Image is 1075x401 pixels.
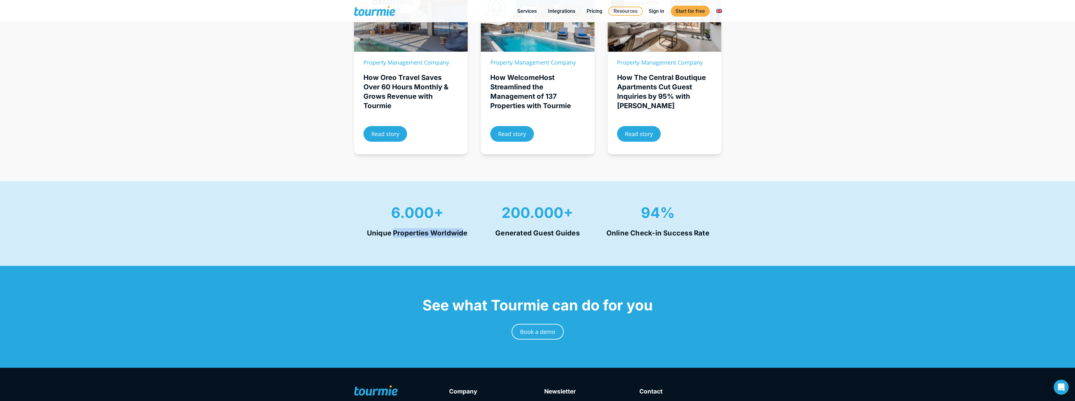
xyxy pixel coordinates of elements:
[363,73,458,110] div: How Oreo Travel Saves Over 60 Hours Monthly & Grows Revenue with Tourmie
[641,204,675,221] span: 94%
[671,6,710,17] a: Start for free
[490,73,585,110] div: How WelcomeHost Streamlined the Management of 137 Properties with Tourmie
[495,229,580,237] strong: Generated Guest Guides
[644,7,669,15] a: Sign in
[490,126,534,142] a: Read story
[543,7,580,15] a: Integrations
[364,228,471,238] h4: Unique Properties Worldwide
[422,296,653,314] span: See what Tourmie can do for you
[520,329,555,335] span: Book a demo
[582,7,607,15] a: Pricing
[625,131,653,137] span: Read story
[544,387,626,396] h3: Newsletter
[513,7,541,15] a: Services
[617,59,703,66] span: Property Management Company
[639,387,721,396] h3: Contact
[604,228,711,238] h4: Online Check-in Success Rate
[391,204,443,221] span: 6.000+
[512,324,564,340] a: Book a demo
[502,204,573,221] strong: 200.000+
[490,59,576,66] span: Property Management Company
[617,126,661,142] a: Read story
[449,387,531,396] h3: Company
[1054,380,1069,395] div: Open Intercom Messenger
[498,131,526,137] span: Read story
[608,7,643,16] a: Resources
[363,59,449,66] span: Property Management Company
[617,73,712,110] div: How The Central Boutique Apartments Cut Guest Inquiries by 95% with [PERSON_NAME]
[363,126,407,142] a: Read story
[371,131,399,137] span: Read story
